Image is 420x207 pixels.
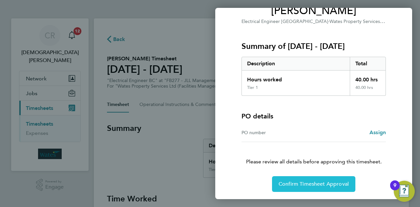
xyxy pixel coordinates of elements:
[241,57,386,96] div: Summary of 16 - 22 Aug 2025
[369,129,386,136] a: Assign
[241,4,386,17] span: [PERSON_NAME]
[393,185,396,194] div: 9
[242,71,350,85] div: Hours worked
[247,85,258,90] div: Tier 1
[241,129,314,136] div: PO number
[234,142,394,166] p: Please review all details before approving this timesheet.
[241,19,328,24] span: Electrical Engineer [GEOGRAPHIC_DATA]
[279,181,349,187] span: Confirm Timesheet Approval
[241,112,273,121] h4: PO details
[369,129,386,135] span: Assign
[272,176,355,192] button: Confirm Timesheet Approval
[350,71,386,85] div: 40.00 hrs
[241,41,386,52] h3: Summary of [DATE] - [DATE]
[242,57,350,70] div: Description
[350,57,386,70] div: Total
[328,19,329,24] span: ·
[350,85,386,95] div: 40.00 hrs
[394,181,415,202] button: Open Resource Center, 9 new notifications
